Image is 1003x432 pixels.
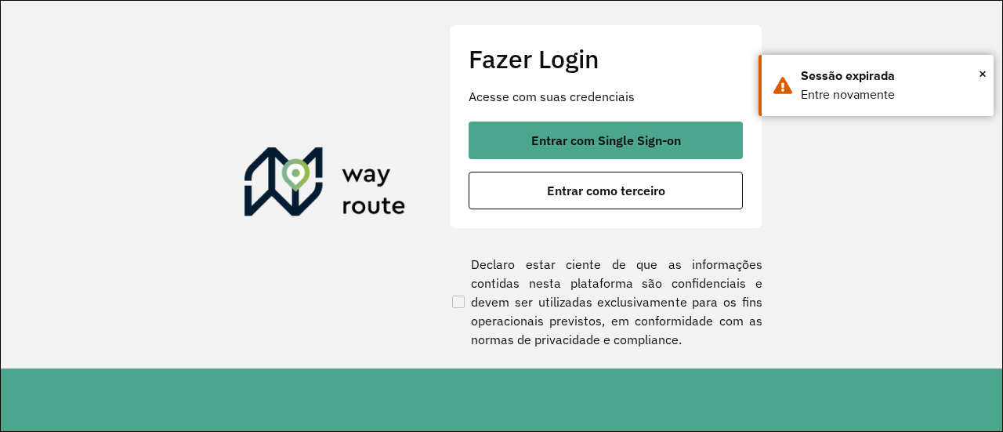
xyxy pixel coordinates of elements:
span: Entrar como terceiro [547,184,665,197]
p: Acesse com suas credenciais [469,87,743,106]
div: Sessão expirada [801,67,982,85]
button: button [469,172,743,209]
span: × [979,62,987,85]
img: Roteirizador AmbevTech [244,147,406,223]
button: button [469,122,743,159]
div: Entre novamente [801,85,982,104]
span: Entrar com Single Sign-on [531,134,681,147]
button: Close [979,62,987,85]
h2: Fazer Login [469,44,743,74]
label: Declaro estar ciente de que as informações contidas nesta plataforma são confidenciais e devem se... [449,255,762,349]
